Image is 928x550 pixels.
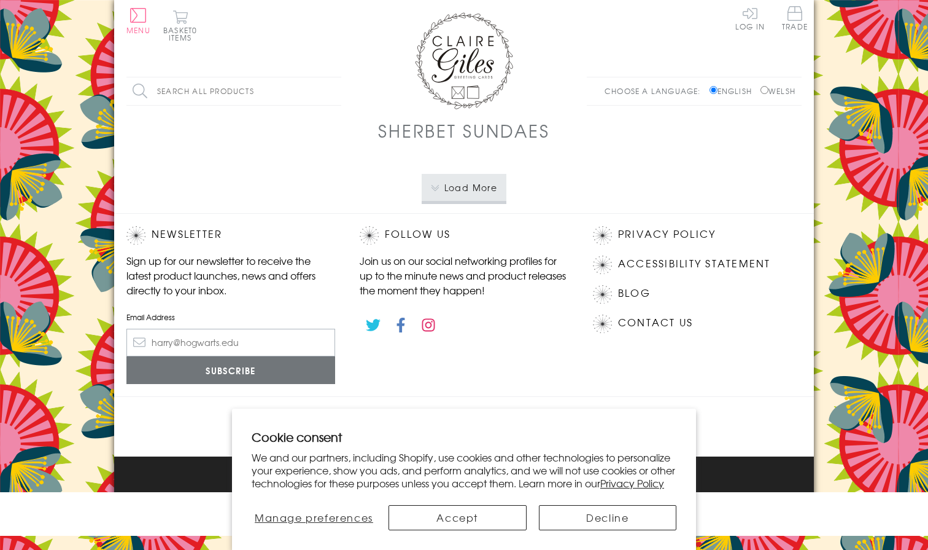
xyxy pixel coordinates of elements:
a: Trade [782,6,808,33]
input: Subscribe [126,356,335,384]
input: Search all products [126,77,341,105]
a: Blog [618,285,651,302]
span: Manage preferences [255,510,373,525]
label: Email Address [126,312,335,323]
button: Decline [539,505,677,530]
label: Welsh [760,85,795,96]
a: Accessibility Statement [618,256,771,272]
input: Search [329,77,341,105]
h2: Newsletter [126,226,335,245]
img: Claire Giles Greetings Cards [415,12,513,109]
a: Log In [735,6,765,30]
a: Contact Us [618,315,693,331]
button: Basket0 items [163,10,197,41]
span: Trade [782,6,808,30]
button: Manage preferences [252,505,376,530]
p: Join us on our social networking profiles for up to the minute news and product releases the mome... [360,253,568,297]
h1: Sherbet Sundaes [378,118,549,143]
h2: Cookie consent [252,428,676,446]
span: Menu [126,25,150,36]
p: Choose a language: [605,85,707,96]
span: 0 items [169,25,197,43]
label: English [710,85,758,96]
input: harry@hogwarts.edu [126,329,335,356]
a: Privacy Policy [618,226,716,243]
button: Menu [126,8,150,34]
h2: Follow Us [360,226,568,245]
button: Load More [422,174,507,201]
input: English [710,86,717,94]
button: Accept [389,505,527,530]
p: Sign up for our newsletter to receive the latest product launches, news and offers directly to yo... [126,253,335,297]
p: We and our partners, including Shopify, use cookies and other technologies to personalize your ex... [252,451,676,489]
a: Privacy Policy [600,476,664,490]
input: Welsh [760,86,768,94]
